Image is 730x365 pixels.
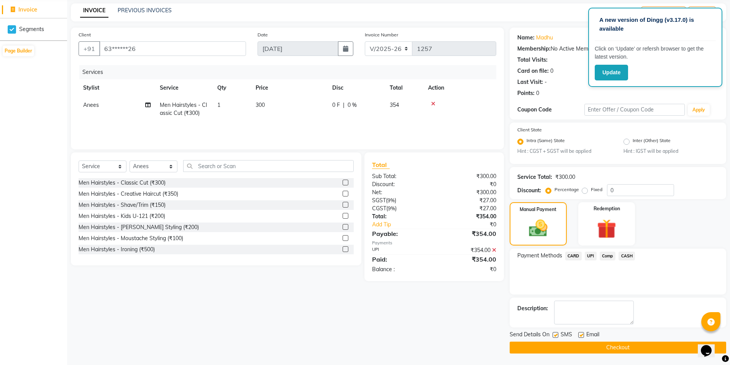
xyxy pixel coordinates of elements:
[372,240,496,246] div: Payments
[599,16,711,33] p: A new version of Dingg (v3.17.0) is available
[366,221,445,229] a: Add Tip
[517,304,548,313] div: Description:
[554,186,579,193] label: Percentage
[348,101,357,109] span: 0 %
[79,41,100,56] button: +91
[217,101,220,108] span: 1
[536,89,539,97] div: 0
[517,45,551,53] div: Membership:
[372,161,390,169] span: Total
[79,201,166,209] div: Men Hairstyles - Shave/Trim (₹150)
[83,101,99,108] span: Anees
[434,229,502,238] div: ₹354.00
[365,31,398,38] label: Invoice Number
[3,46,34,56] button: Page Builder
[434,265,502,273] div: ₹0
[555,173,575,181] div: ₹300.00
[79,31,91,38] label: Client
[183,160,354,172] input: Search or Scan
[79,223,199,231] div: Men Hairstyles - [PERSON_NAME] Styling (₹200)
[689,7,715,18] button: Save
[510,331,550,340] span: Send Details On
[366,229,434,238] div: Payable:
[434,188,502,196] div: ₹300.00
[698,334,722,357] iframe: chat widget
[517,67,549,75] div: Card on file:
[550,67,553,75] div: 0
[523,218,553,239] img: _cash.svg
[79,179,166,187] div: Men Hairstyles - Classic Cut (₹300)
[591,217,622,241] img: _gift.svg
[527,137,565,146] label: Intra (Same) State
[2,5,65,14] a: Invoice
[434,213,502,221] div: ₹354.00
[19,25,44,33] span: Segments
[517,34,535,42] div: Name:
[434,180,502,188] div: ₹0
[520,206,556,213] label: Manual Payment
[688,104,710,116] button: Apply
[536,34,553,42] a: Madhu
[160,101,207,116] span: Men Hairstyles - Classic Cut (₹300)
[600,252,616,260] span: Comp
[155,79,213,97] th: Service
[258,31,268,38] label: Date
[595,45,716,61] p: Click on ‘Update’ or refersh browser to get the latest version.
[390,101,399,108] span: 354
[385,79,423,97] th: Total
[517,45,719,53] div: No Active Membership
[79,79,155,97] th: Stylist
[332,101,340,109] span: 0 F
[517,252,562,260] span: Payment Methods
[591,186,602,193] label: Fixed
[585,252,597,260] span: UPI
[118,7,172,14] a: PREVIOUS INVOICES
[79,212,165,220] div: Men Hairstyles - Kids U-121 (₹200)
[366,246,434,254] div: UPI
[366,196,434,205] div: ( )
[387,197,395,203] span: 9%
[545,78,547,86] div: -
[343,101,344,109] span: |
[366,255,434,264] div: Paid:
[517,126,542,133] label: Client State
[510,342,726,354] button: Checkout
[641,7,686,18] button: Create New
[434,205,502,213] div: ₹27.00
[594,205,620,212] label: Redemption
[79,234,183,242] div: Men Hairstyles - Moustache Styling (₹100)
[213,79,251,97] th: Qty
[366,205,434,213] div: ( )
[517,106,584,114] div: Coupon Code
[251,79,328,97] th: Price
[366,172,434,180] div: Sub Total:
[79,190,178,198] div: Men Hairstyles - Creative Haircut (₹350)
[517,187,541,195] div: Discount:
[633,137,671,146] label: Inter (Other) State
[18,6,37,13] span: Invoice
[517,173,552,181] div: Service Total:
[366,180,434,188] div: Discount:
[372,197,386,204] span: SGST
[434,196,502,205] div: ₹27.00
[561,331,572,340] span: SMS
[584,104,685,116] input: Enter Offer / Coupon Code
[586,331,599,340] span: Email
[366,265,434,273] div: Balance :
[446,221,502,229] div: ₹0
[372,205,386,212] span: CGST
[328,79,385,97] th: Disc
[434,172,502,180] div: ₹300.00
[595,65,628,80] button: Update
[517,89,535,97] div: Points:
[434,246,502,254] div: ₹354.00
[99,41,246,56] input: Search by Name/Mobile/Email/Code
[434,255,502,264] div: ₹354.00
[366,188,434,196] div: Net:
[79,246,155,254] div: Men Hairstyles - Ironing (₹500)
[517,78,543,86] div: Last Visit:
[517,148,612,155] small: Hint : CGST + SGST will be applied
[423,79,496,97] th: Action
[517,56,548,64] div: Total Visits:
[565,252,582,260] span: CARD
